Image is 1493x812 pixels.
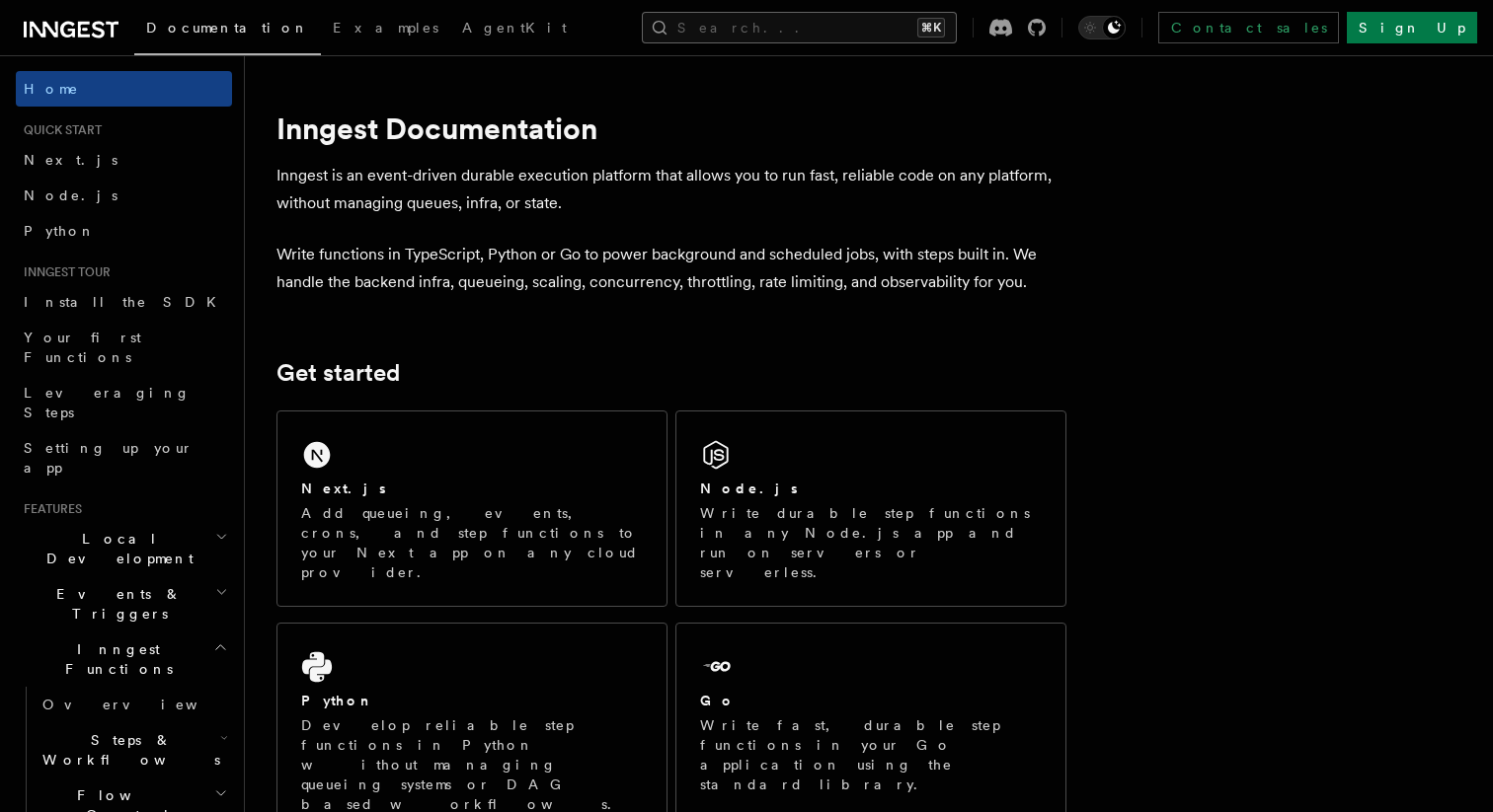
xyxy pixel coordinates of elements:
[16,122,102,138] span: Quick start
[16,284,232,320] a: Install the SDK
[24,440,194,476] span: Setting up your app
[700,715,1042,794] p: Write fast, durable step functions in your Go application using the standard library.
[16,631,232,687] button: Inngest Functions
[301,503,643,582] p: Add queueing, events, crons, and step functions to your Next app on any cloud provider.
[700,479,798,498] h2: Node.js
[276,359,400,387] a: Get started
[1078,16,1126,39] button: Toggle dark mode
[35,722,232,777] button: Steps & Workflows
[1158,12,1339,43] a: Contact sales
[24,223,96,239] span: Python
[16,501,82,517] span: Features
[16,71,232,107] a: Home
[301,479,386,498] h2: Next.js
[16,320,232,375] a: Your first Functions
[134,6,321,55] a: Documentation
[16,584,215,624] span: Events & Triggers
[16,430,232,485] a: Setting up your app
[16,178,232,213] a: Node.js
[276,111,1066,146] h1: Inngest Documentation
[16,576,232,631] button: Events & Triggers
[276,162,1066,217] p: Inngest is an event-driven durable execution platform that allows you to run fast, reliable code ...
[276,241,1066,296] p: Write functions in TypeScript, Python or Go to power background and scheduled jobs, with steps bu...
[24,187,118,203] span: Node.js
[301,691,374,710] h2: Python
[700,691,736,710] h2: Go
[16,529,215,568] span: Local Development
[24,152,118,168] span: Next.js
[24,294,228,310] span: Install the SDK
[16,142,232,178] a: Next.js
[642,12,957,43] button: Search...⌘K
[24,79,79,99] span: Home
[675,410,1066,607] a: Node.jsWrite durable step functions in any Node.js app and run on servers or serverless.
[42,697,246,712] span: Overview
[24,385,191,420] span: Leveraging Steps
[462,20,567,36] span: AgentKit
[35,687,232,722] a: Overview
[276,410,668,607] a: Next.jsAdd queueing, events, crons, and step functions to your Next app on any cloud provider.
[700,503,1042,582] p: Write durable step functions in any Node.js app and run on servers or serverless.
[16,521,232,576] button: Local Development
[450,6,579,53] a: AgentKit
[16,639,213,679] span: Inngest Functions
[917,18,945,37] kbd: ⌘K
[24,330,141,365] span: Your first Functions
[16,213,232,249] a: Python
[16,375,232,430] a: Leveraging Steps
[146,20,309,36] span: Documentation
[35,730,220,770] span: Steps & Workflows
[1347,12,1477,43] a: Sign Up
[321,6,450,53] a: Examples
[333,20,438,36] span: Examples
[16,264,111,280] span: Inngest tour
